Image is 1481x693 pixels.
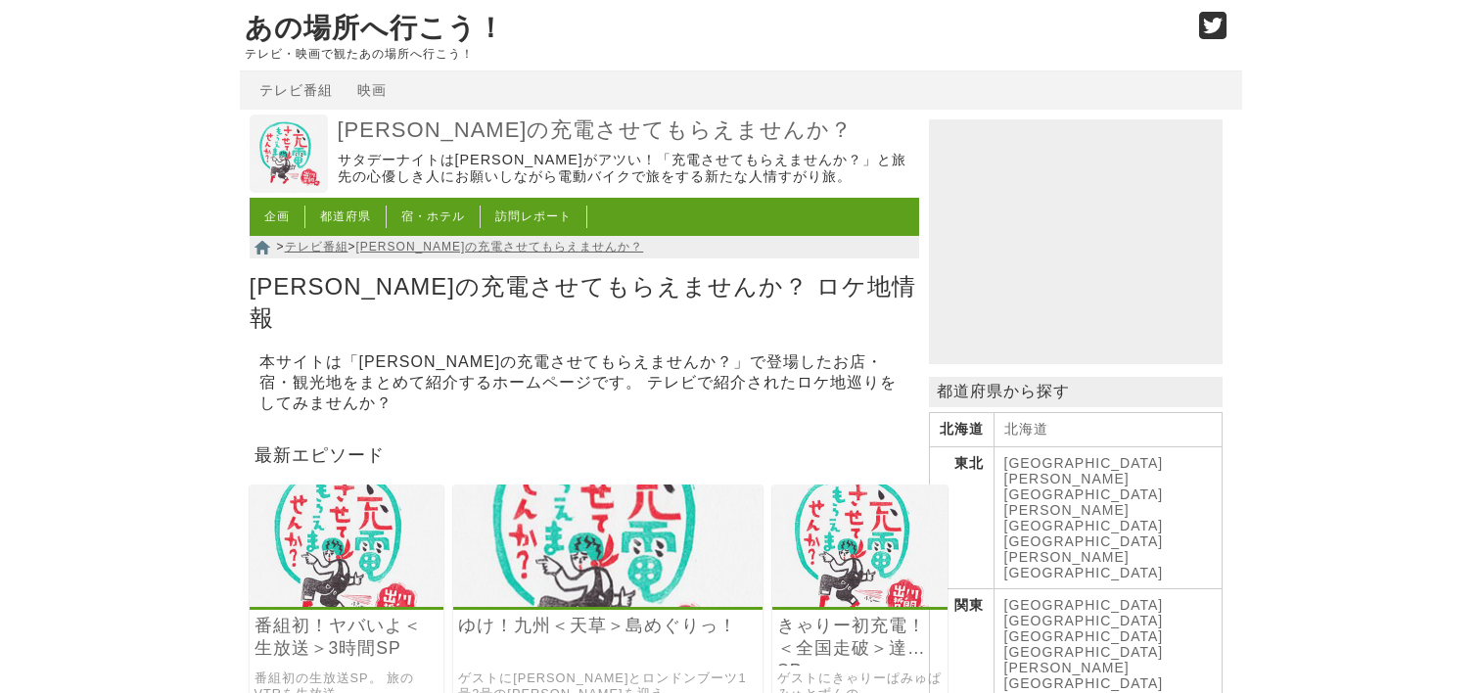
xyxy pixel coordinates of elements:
[338,116,914,145] a: [PERSON_NAME]の充電させてもらえませんか？
[929,447,994,589] th: 東北
[401,209,465,223] a: 宿・ホテル
[453,485,763,607] img: icon-320px.png
[1004,613,1164,628] a: [GEOGRAPHIC_DATA]
[1004,597,1164,613] a: [GEOGRAPHIC_DATA]
[357,82,387,98] a: 映画
[458,615,758,637] a: ゆけ！九州＜天草＞島めぐりっ！
[1004,533,1164,549] a: [GEOGRAPHIC_DATA]
[264,209,290,223] a: 企画
[250,266,919,337] h1: [PERSON_NAME]の充電させてもらえませんか？ ロケ地情報
[259,347,909,419] p: 本サイトは「[PERSON_NAME]の充電させてもらえませんか？」で登場したお店・宿・観光地をまとめて紹介するホームページです。 テレビで紹介されたロケ地巡りをしてみませんか？
[777,615,943,660] a: きゃりー初充電！＜全国走破＞達成SP
[245,13,505,43] a: あの場所へ行こう！
[1004,471,1164,502] a: [PERSON_NAME][GEOGRAPHIC_DATA]
[1004,644,1164,660] a: [GEOGRAPHIC_DATA]
[250,179,328,196] a: 出川哲朗の充電させてもらえませんか？
[255,615,440,660] a: 番組初！ヤバいよ＜生放送＞3時間SP
[929,413,994,447] th: 北海道
[1004,549,1164,580] a: [PERSON_NAME][GEOGRAPHIC_DATA]
[338,152,914,186] p: サタデーナイトは[PERSON_NAME]がアツい！「充電させてもらえませんか？」と旅先の心優しき人にお願いしながら電動バイクで旅をする新たな人情すがり旅。
[929,377,1223,407] p: 都道府県から探す
[1004,660,1164,691] a: [PERSON_NAME][GEOGRAPHIC_DATA]
[250,439,919,470] h2: 最新エピソード
[1004,502,1164,533] a: [PERSON_NAME][GEOGRAPHIC_DATA]
[1004,628,1164,644] a: [GEOGRAPHIC_DATA]
[250,485,444,607] img: icon-320px.png
[259,82,333,98] a: テレビ番組
[1199,23,1227,40] a: Twitter (@go_thesights)
[250,115,328,193] img: 出川哲朗の充電させてもらえませんか？
[453,593,763,610] a: 出川哲朗の充電させてもらえませんか？ ルンルンッ天草”島めぐり”！富岡城から絶景夕日パワスポ目指して114㌔！絶品グルメだらけなんですが千秋もロンブー亮も腹ペコでヤバいよ²SP
[1004,421,1048,437] a: 北海道
[320,209,371,223] a: 都道府県
[772,485,948,607] img: icon-320px.png
[250,593,444,610] a: 出川哲朗の充電させてもらえませんか？ ワォ！”生放送”で一緒に充電みてねSPだッ！温泉天国”日田街道”をパワスポ宇戸の庄から131㌔！ですが…初の生放送に哲朗もドキドキでヤバいよ²SP
[1004,455,1164,471] a: [GEOGRAPHIC_DATA]
[495,209,572,223] a: 訪問レポート
[250,236,919,258] nav: > >
[245,47,1179,61] p: テレビ・映画で観たあの場所へ行こう！
[772,593,948,610] a: 出川哲朗の充電させてもらえませんか？ ついに宮城県で全国制覇！絶景の紅葉街道”金色の鳴子峡”から”日本三景松島”までズズーっと108㌔！きゃりーぱみゅぱみゅが初登場で飯尾も絶好調！ヤバいよ²SP
[285,240,348,254] a: テレビ番組
[356,240,644,254] a: [PERSON_NAME]の充電させてもらえませんか？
